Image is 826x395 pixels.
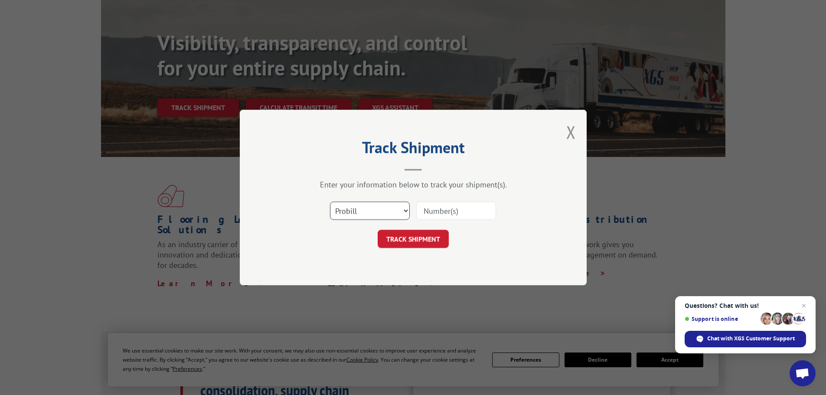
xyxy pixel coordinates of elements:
[416,202,496,220] input: Number(s)
[566,121,576,144] button: Close modal
[283,141,543,158] h2: Track Shipment
[283,180,543,189] div: Enter your information below to track your shipment(s).
[685,302,806,309] span: Questions? Chat with us!
[685,331,806,347] div: Chat with XGS Customer Support
[378,230,449,248] button: TRACK SHIPMENT
[685,316,757,322] span: Support is online
[799,300,809,311] span: Close chat
[707,335,795,343] span: Chat with XGS Customer Support
[790,360,816,386] div: Open chat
